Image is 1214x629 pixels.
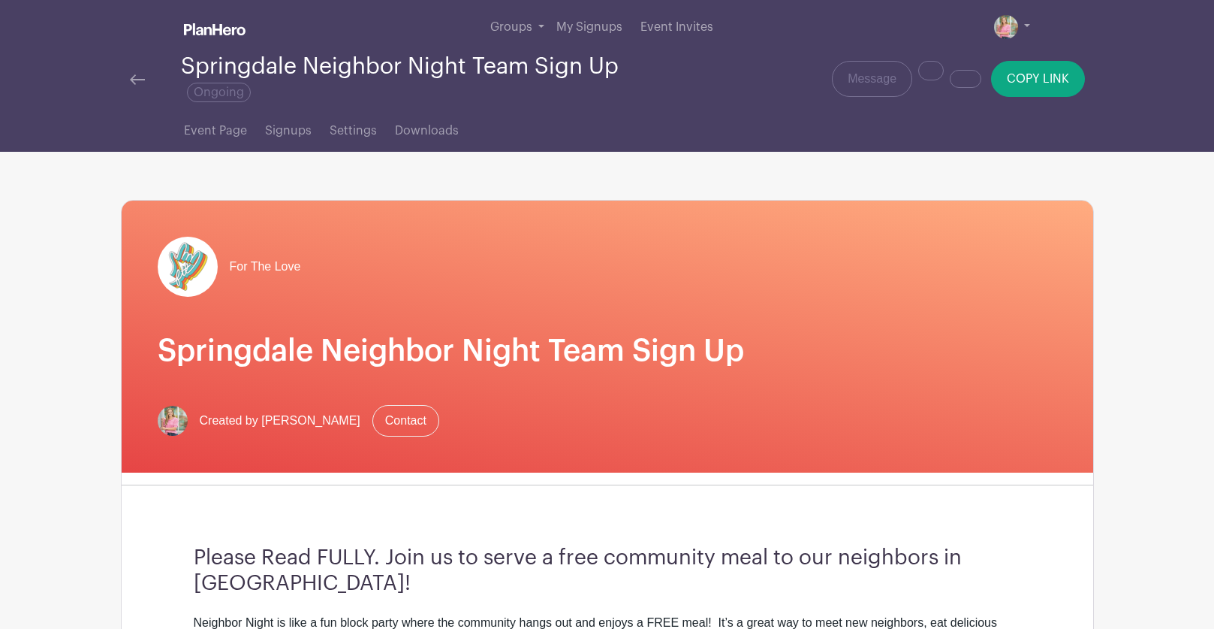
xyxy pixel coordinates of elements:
[158,406,188,436] img: 2x2%20headshot.png
[194,546,1021,596] h3: Please Read FULLY. Join us to serve a free community meal to our neighbors in [GEOGRAPHIC_DATA]!
[490,21,532,33] span: Groups
[395,122,459,140] span: Downloads
[640,21,713,33] span: Event Invites
[848,70,896,88] span: Message
[372,405,439,437] a: Contact
[330,104,377,152] a: Settings
[184,23,246,35] img: logo_white-6c42ec7e38ccf1d336a20a19083b03d10ae64f83f12c07503d8b9e83406b4c7d.svg
[184,104,247,152] a: Event Page
[991,61,1085,97] button: COPY LINK
[330,122,377,140] span: Settings
[832,61,912,97] a: Message
[184,122,247,140] span: Event Page
[265,122,312,140] span: Signups
[395,104,459,152] a: Downloads
[130,74,145,85] img: back-arrow-29a5d9b10d5bd6ae65dc969a981735edf675c4d7a1fe02e03b50dbd4ba3cdb55.svg
[994,15,1018,39] img: 2x2%20headshot.png
[181,54,667,104] div: Springdale Neighbor Night Team Sign Up
[158,333,1057,369] h1: Springdale Neighbor Night Team Sign Up
[187,83,251,102] span: Ongoing
[1007,73,1069,85] span: COPY LINK
[230,258,301,276] span: For The Love
[158,237,218,297] img: pageload-spinner.gif
[265,104,312,152] a: Signups
[556,21,622,33] span: My Signups
[200,412,360,430] span: Created by [PERSON_NAME]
